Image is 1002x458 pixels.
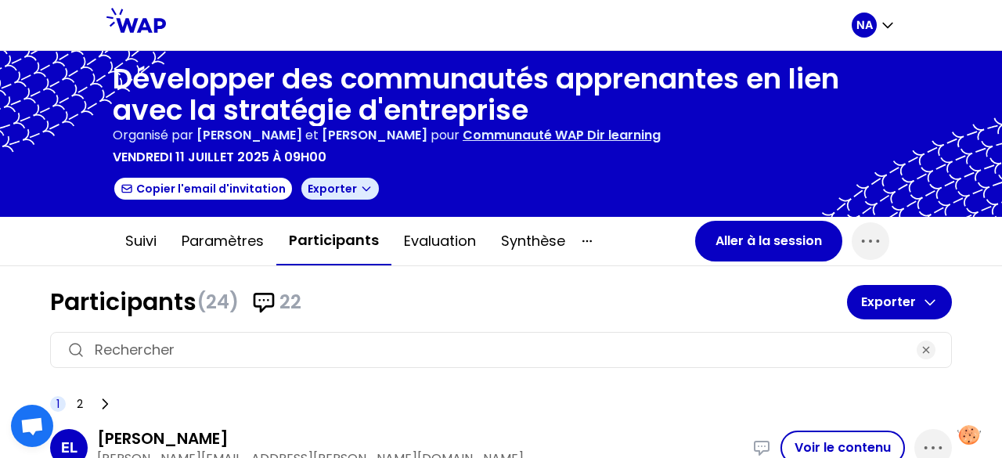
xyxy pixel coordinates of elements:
p: Communauté WAP Dir learning [463,126,661,145]
span: 2 [77,396,83,412]
h1: Développer des communautés apprenantes en lien avec la stratégie d'entreprise [113,63,889,126]
button: Exporter [300,176,380,201]
button: Participants [276,217,391,265]
button: Exporter [847,285,952,319]
p: pour [431,126,460,145]
p: vendredi 11 juillet 2025 à 09h00 [113,148,326,167]
input: Rechercher [95,339,907,361]
p: Organisé par [113,126,193,145]
span: [PERSON_NAME] [196,126,302,144]
button: Synthèse [488,218,578,265]
button: NA [852,13,896,38]
button: Copier l'email d'invitation [113,176,294,201]
button: Paramètres [169,218,276,265]
p: et [196,126,427,145]
button: Aller à la session [695,221,842,261]
button: Evaluation [391,218,488,265]
a: Ouvrir le chat [11,405,53,447]
p: NA [856,17,873,33]
h1: Participants [50,288,847,316]
span: 22 [279,290,301,315]
h3: [PERSON_NAME] [97,427,229,449]
button: Manage your preferences about cookies [948,416,990,454]
span: [PERSON_NAME] [322,126,427,144]
button: Suivi [113,218,169,265]
span: (24) [196,290,239,315]
span: 1 [56,396,59,412]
